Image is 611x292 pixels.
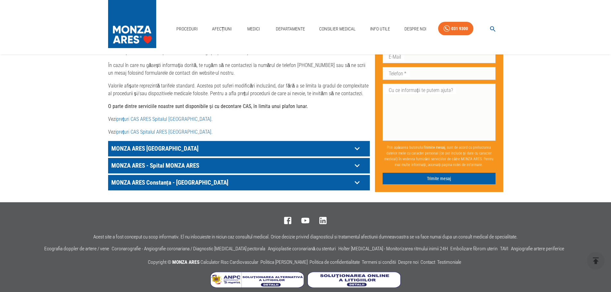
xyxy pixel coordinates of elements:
p: Prin apăsarea butonului , sunt de acord cu prelucrarea datelor mele cu caracter personal (ce pot ... [383,142,496,170]
a: TAVI [500,246,508,252]
a: Departamente [273,22,308,36]
a: Soluționarea online a litigiilor [307,283,401,289]
a: Angiografie artere periferice [511,246,564,252]
p: MONZA ARES - Spital MONZA ARES [110,161,352,171]
a: Soluționarea Alternativă a Litigiilor [210,283,307,289]
a: Afecțiuni [209,22,234,36]
a: Testimoniale [437,259,461,265]
img: Soluționarea online a litigiilor [307,272,401,288]
a: prețuri CAS Spitalul ARES [GEOGRAPHIC_DATA] [116,129,211,135]
p: Acest site a fost conceput cu scop informativ. El nu inlocuieste in niciun caz consultul medical.... [93,234,518,240]
a: Consilier Medical [317,22,358,36]
div: MONZA ARES Constanța - [GEOGRAPHIC_DATA] [108,175,370,190]
b: Trimite mesaj [424,145,445,149]
a: Termeni si conditii [362,259,396,265]
span: MONZA ARES [172,259,199,265]
img: Soluționarea Alternativă a Litigiilor [210,272,304,288]
a: Calculator Risc Cardiovascular [200,259,259,265]
button: delete [587,252,605,270]
p: În cazul în care nu găsești informația dorită, te rugăm să ne contactezi la numărul de telefon [P... [108,62,370,77]
a: Despre Noi [402,22,429,36]
p: Valorile afișate reprezintă tarifele standard. Acestea pot suferi modificări incluzând, dar fără ... [108,82,370,97]
a: Embolizare fibrom uterin [450,246,497,252]
p: Vezi . [108,115,370,123]
div: MONZA ARES [GEOGRAPHIC_DATA] [108,141,370,156]
a: Ecografia doppler de artere / vene [44,246,109,252]
a: Politica [PERSON_NAME] [260,259,308,265]
a: Coronarografie - Angiografie coronariana / Diagnostic [MEDICAL_DATA] pectorala [112,246,265,252]
a: Politica de confidentialitate [310,259,360,265]
p: Vezi . [108,128,370,136]
p: MONZA ARES Constanța - [GEOGRAPHIC_DATA] [110,178,352,188]
a: Contact [420,259,435,265]
a: prețuri CAS ARES Spitalul [GEOGRAPHIC_DATA] [116,116,211,122]
div: MONZA ARES - Spital MONZA ARES [108,158,370,173]
a: Medici [243,22,264,36]
a: 031 9300 [438,22,473,36]
div: 031 9300 [451,25,468,33]
a: Despre noi [398,259,419,265]
a: Info Utile [368,22,393,36]
a: Proceduri [174,22,200,36]
button: Trimite mesaj [383,172,496,184]
strong: O parte dintre serviciile noastre sunt disponibile și cu decontare CAS, în limita unui plafon lunar. [108,103,308,109]
a: Holter [MEDICAL_DATA] - Monitorizarea ritmului inimii 24H [338,246,448,252]
a: Angioplastie coronariană cu stenturi [268,246,336,252]
p: Copyright © [148,258,463,267]
p: MONZA ARES [GEOGRAPHIC_DATA] [110,144,352,154]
